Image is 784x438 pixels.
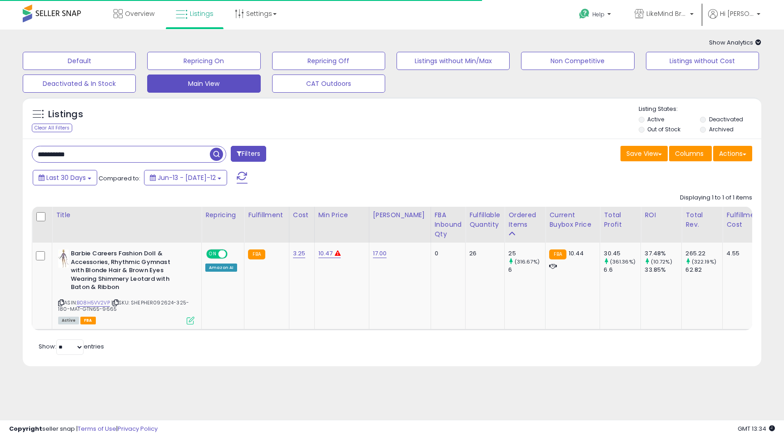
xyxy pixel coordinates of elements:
[125,9,154,18] span: Overview
[435,210,462,239] div: FBA inbound Qty
[604,210,637,229] div: Total Profit
[604,266,640,274] div: 6.6
[71,249,181,294] b: Barbie Careers Fashion Doll & Accessories, Rhythmic Gymnast with Blonde Hair & Brown Eyes Wearing...
[685,266,722,274] div: 62.82
[293,249,306,258] a: 3.25
[647,125,680,133] label: Out of Stock
[647,115,664,123] label: Active
[709,125,734,133] label: Archived
[226,250,241,258] span: OFF
[549,210,596,229] div: Current Buybox Price
[610,258,635,265] small: (361.36%)
[685,249,722,258] div: 265.22
[569,249,584,258] span: 10.44
[205,264,237,272] div: Amazon AI
[231,146,266,162] button: Filters
[58,249,194,324] div: ASIN:
[521,52,634,70] button: Non Competitive
[248,249,265,259] small: FBA
[373,249,387,258] a: 17.00
[592,10,605,18] span: Help
[190,9,213,18] span: Listings
[646,52,759,70] button: Listings without Cost
[726,210,761,229] div: Fulfillment Cost
[272,75,385,93] button: CAT Outdoors
[508,266,545,274] div: 6
[373,210,427,220] div: [PERSON_NAME]
[726,249,758,258] div: 4.55
[144,170,227,185] button: Jun-13 - [DATE]-12
[205,210,240,220] div: Repricing
[58,317,79,324] span: All listings currently available for purchase on Amazon
[32,124,72,132] div: Clear All Filters
[579,8,590,20] i: Get Help
[604,249,640,258] div: 30.45
[675,149,704,158] span: Columns
[645,210,678,220] div: ROI
[685,210,719,229] div: Total Rev.
[720,9,754,18] span: Hi [PERSON_NAME]
[58,299,189,313] span: | SKU: SHEPHER092624-325-180-MAT-GTN65-9665
[508,249,545,258] div: 25
[207,250,218,258] span: ON
[639,105,761,114] p: Listing States:
[318,210,365,220] div: Min Price
[469,210,501,229] div: Fulfillable Quantity
[39,342,104,351] span: Show: entries
[692,258,716,265] small: (322.19%)
[293,210,311,220] div: Cost
[645,266,681,274] div: 33.85%
[248,210,285,220] div: Fulfillment
[147,75,260,93] button: Main View
[158,173,216,182] span: Jun-13 - [DATE]-12
[708,9,760,30] a: Hi [PERSON_NAME]
[669,146,712,161] button: Columns
[80,317,96,324] span: FBA
[549,249,566,259] small: FBA
[33,170,97,185] button: Last 30 Days
[645,249,681,258] div: 37.48%
[572,1,620,30] a: Help
[435,249,459,258] div: 0
[651,258,672,265] small: (10.72%)
[58,249,69,268] img: 31aWLG5W91L._SL40_.jpg
[23,52,136,70] button: Default
[620,146,668,161] button: Save View
[515,258,540,265] small: (316.67%)
[272,52,385,70] button: Repricing Off
[508,210,541,229] div: Ordered Items
[397,52,510,70] button: Listings without Min/Max
[46,173,86,182] span: Last 30 Days
[56,210,198,220] div: Title
[713,146,752,161] button: Actions
[646,9,687,18] span: LikeMind Brands
[77,299,110,307] a: B08H5VV2VP
[147,52,260,70] button: Repricing On
[23,75,136,93] button: Deactivated & In Stock
[48,108,83,121] h5: Listings
[469,249,497,258] div: 26
[680,194,752,202] div: Displaying 1 to 1 of 1 items
[318,249,333,258] a: 10.47
[709,38,761,47] span: Show Analytics
[709,115,743,123] label: Deactivated
[99,174,140,183] span: Compared to:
